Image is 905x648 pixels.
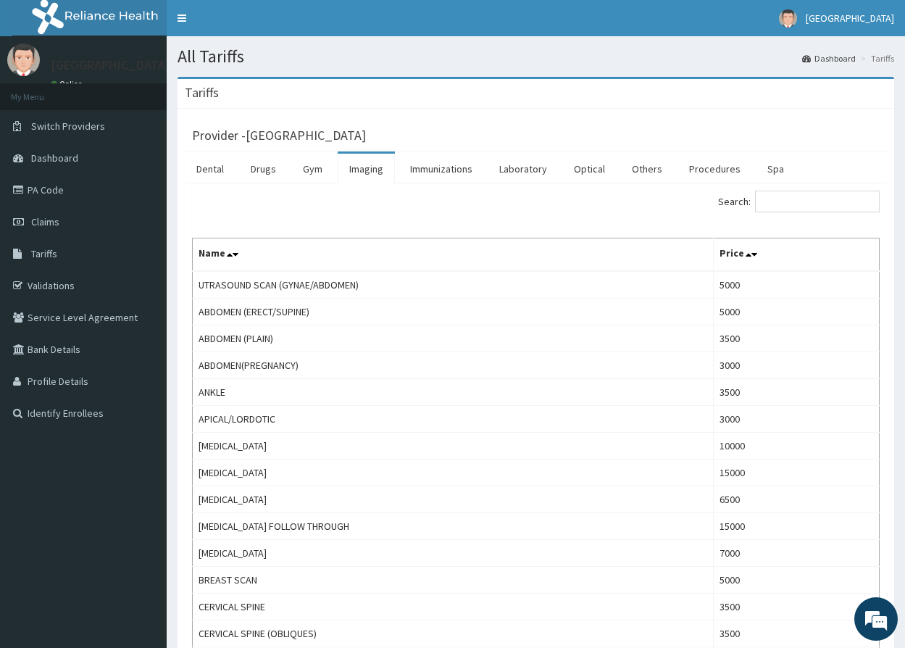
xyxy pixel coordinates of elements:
[51,79,86,89] a: Online
[51,59,170,72] p: [GEOGRAPHIC_DATA]
[714,486,880,513] td: 6500
[779,9,797,28] img: User Image
[714,325,880,352] td: 3500
[338,154,395,184] a: Imaging
[714,299,880,325] td: 5000
[806,12,894,25] span: [GEOGRAPHIC_DATA]
[193,271,714,299] td: UTRASOUND SCAN (GYNAE/ABDOMEN)
[31,215,59,228] span: Claims
[7,43,40,76] img: User Image
[677,154,752,184] a: Procedures
[193,379,714,406] td: ANKLE
[857,52,894,65] li: Tariffs
[193,352,714,379] td: ABDOMEN(PREGNANCY)
[193,540,714,567] td: [MEDICAL_DATA]
[185,86,219,99] h3: Tariffs
[193,460,714,486] td: [MEDICAL_DATA]
[718,191,880,212] label: Search:
[714,460,880,486] td: 15000
[620,154,674,184] a: Others
[714,540,880,567] td: 7000
[802,52,856,65] a: Dashboard
[193,567,714,594] td: BREAST SCAN
[192,129,366,142] h3: Provider - [GEOGRAPHIC_DATA]
[185,154,235,184] a: Dental
[714,238,880,272] th: Price
[193,238,714,272] th: Name
[714,513,880,540] td: 15000
[714,379,880,406] td: 3500
[714,271,880,299] td: 5000
[291,154,334,184] a: Gym
[193,406,714,433] td: APICAL/LORDOTIC
[193,486,714,513] td: [MEDICAL_DATA]
[714,594,880,620] td: 3500
[714,352,880,379] td: 3000
[562,154,617,184] a: Optical
[193,513,714,540] td: [MEDICAL_DATA] FOLLOW THROUGH
[193,299,714,325] td: ABDOMEN (ERECT/SUPINE)
[756,154,796,184] a: Spa
[239,154,288,184] a: Drugs
[488,154,559,184] a: Laboratory
[714,620,880,647] td: 3500
[399,154,484,184] a: Immunizations
[714,567,880,594] td: 5000
[31,120,105,133] span: Switch Providers
[714,433,880,460] td: 10000
[31,247,57,260] span: Tariffs
[193,433,714,460] td: [MEDICAL_DATA]
[193,620,714,647] td: CERVICAL SPINE (OBLIQUES)
[31,151,78,165] span: Dashboard
[755,191,880,212] input: Search:
[714,406,880,433] td: 3000
[193,594,714,620] td: CERVICAL SPINE
[178,47,894,66] h1: All Tariffs
[193,325,714,352] td: ABDOMEN (PLAIN)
